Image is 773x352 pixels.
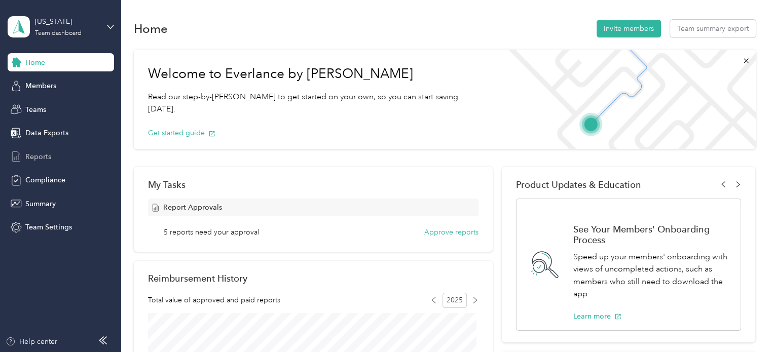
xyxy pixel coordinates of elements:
h1: Home [134,23,168,34]
button: Learn more [573,311,621,322]
span: Report Approvals [163,202,222,213]
button: Team summary export [670,20,756,37]
button: Invite members [597,20,661,37]
span: Reports [25,151,51,162]
p: Read our step-by-[PERSON_NAME] to get started on your own, so you can start saving [DATE]. [148,91,484,115]
iframe: Everlance-gr Chat Button Frame [716,295,773,352]
span: Home [25,57,45,68]
img: Welcome to everlance [498,50,756,149]
span: 2025 [443,293,467,308]
button: Get started guide [148,128,215,138]
span: Team Settings [25,222,72,232]
span: Teams [25,104,46,115]
h2: Reimbursement History [148,273,247,284]
span: Total value of approved and paid reports [148,295,280,305]
div: My Tasks [148,179,478,190]
span: Summary [25,199,56,209]
button: Approve reports [424,227,478,238]
span: Data Exports [25,128,68,138]
h1: See Your Members' Onboarding Process [573,224,730,245]
span: Compliance [25,175,65,185]
div: [US_STATE] [35,16,98,27]
p: Speed up your members' onboarding with views of uncompleted actions, such as members who still ne... [573,251,730,300]
span: Product Updates & Education [516,179,641,190]
span: 5 reports need your approval [164,227,259,238]
div: Team dashboard [35,30,82,36]
button: Help center [6,336,57,347]
h1: Welcome to Everlance by [PERSON_NAME] [148,66,484,82]
span: Members [25,81,56,91]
